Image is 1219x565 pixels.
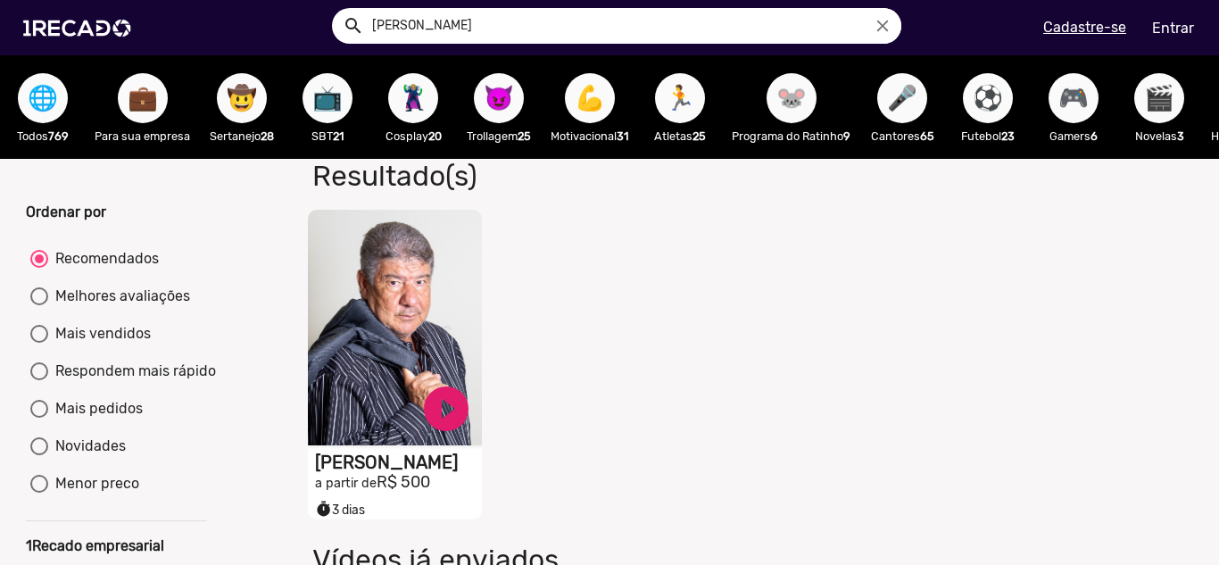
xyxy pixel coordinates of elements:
[217,73,267,123] button: 🤠
[877,73,927,123] button: 🎤
[868,128,936,145] p: Cantores
[1140,12,1206,44] a: Entrar
[48,473,139,494] div: Menor preco
[1001,129,1015,143] b: 23
[48,286,190,307] div: Melhores avaliações
[575,73,605,123] span: 💪
[617,129,628,143] b: 31
[95,128,190,145] p: Para sua empresa
[920,129,934,143] b: 65
[1134,73,1184,123] button: 🎬
[1049,73,1099,123] button: 🎮
[1058,73,1089,123] span: 🎮
[518,129,531,143] b: 25
[1043,19,1126,36] u: Cadastre-se
[9,128,77,145] p: Todos
[118,73,168,123] button: 💼
[48,398,143,420] div: Mais pedidos
[465,128,533,145] p: Trollagem
[359,8,901,44] input: Pesquisar...
[303,73,352,123] button: 📺
[388,73,438,123] button: 🦹🏼‍♀️
[26,537,164,554] b: 1Recado empresarial
[315,452,482,473] h1: [PERSON_NAME]
[379,128,447,145] p: Cosplay
[474,73,524,123] button: 😈
[333,129,344,143] b: 21
[484,73,514,123] span: 😈
[343,15,364,37] mat-icon: Example home icon
[963,73,1013,123] button: ⚽
[419,382,473,436] a: play_circle_filled
[128,73,158,123] span: 💼
[315,473,482,493] h2: R$ 500
[227,73,257,123] span: 🤠
[208,128,276,145] p: Sertanejo
[308,210,482,445] video: S1RECADO vídeos dedicados para fãs e empresas
[767,73,817,123] button: 🐭
[873,16,892,36] i: close
[294,128,361,145] p: SBT
[1090,129,1098,143] b: 6
[261,129,274,143] b: 28
[48,323,151,345] div: Mais vendidos
[28,73,58,123] span: 🌐
[18,73,68,123] button: 🌐
[315,501,332,518] small: timer
[954,128,1022,145] p: Futebol
[48,129,69,143] b: 769
[48,436,126,457] div: Novidades
[843,129,850,143] b: 9
[428,129,442,143] b: 20
[887,73,917,123] span: 🎤
[973,73,1003,123] span: ⚽
[299,159,877,193] h1: Resultado(s)
[336,9,368,40] button: Example home icon
[1125,128,1193,145] p: Novelas
[48,361,216,382] div: Respondem mais rápido
[665,73,695,123] span: 🏃
[732,128,850,145] p: Programa do Ratinho
[26,204,106,220] b: Ordenar por
[398,73,428,123] span: 🦹🏼‍♀️
[551,128,628,145] p: Motivacional
[646,128,714,145] p: Atletas
[315,476,377,491] small: a partir de
[655,73,705,123] button: 🏃
[1144,73,1174,123] span: 🎬
[776,73,807,123] span: 🐭
[692,129,706,143] b: 25
[315,496,332,518] i: timer
[48,248,159,270] div: Recomendados
[565,73,615,123] button: 💪
[1040,128,1107,145] p: Gamers
[315,503,365,518] span: 3 dias
[1177,129,1184,143] b: 3
[312,73,343,123] span: 📺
